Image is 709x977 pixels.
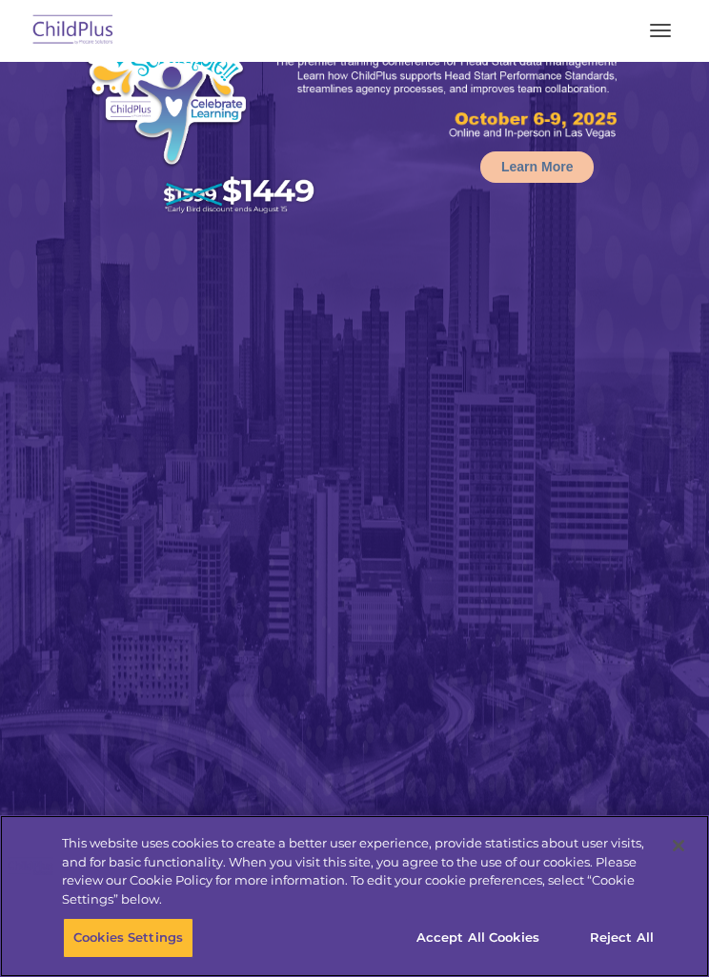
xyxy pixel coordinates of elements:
[62,834,658,908] div: This website uses cookies to create a better user experience, provide statistics about user visit...
[658,825,699,867] button: Close
[63,918,193,958] button: Cookies Settings
[29,9,118,53] img: ChildPlus by Procare Solutions
[480,151,594,183] a: Learn More
[406,918,550,958] button: Accept All Cookies
[562,918,681,958] button: Reject All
